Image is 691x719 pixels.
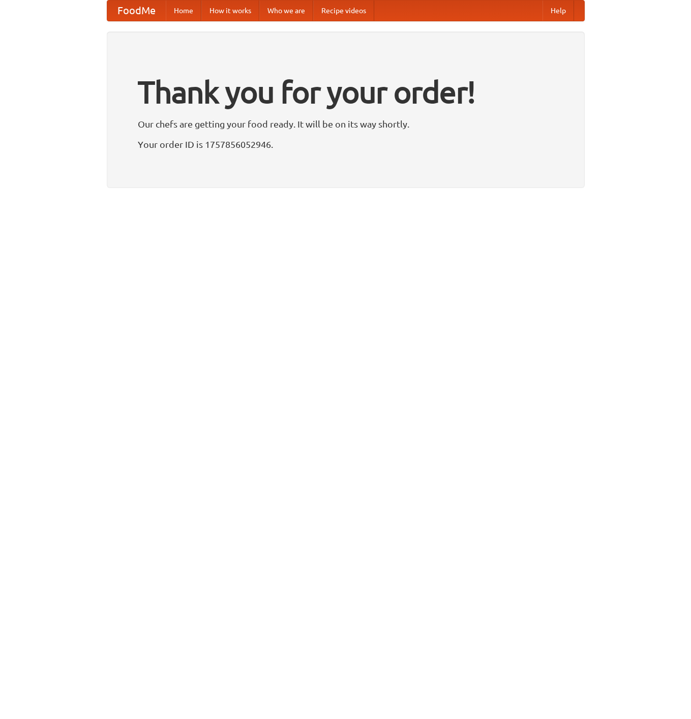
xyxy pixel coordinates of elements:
a: Home [166,1,201,21]
a: FoodMe [107,1,166,21]
a: Recipe videos [313,1,374,21]
p: Your order ID is 1757856052946. [138,137,554,152]
h1: Thank you for your order! [138,68,554,116]
p: Our chefs are getting your food ready. It will be on its way shortly. [138,116,554,132]
a: Who we are [259,1,313,21]
a: How it works [201,1,259,21]
a: Help [543,1,574,21]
